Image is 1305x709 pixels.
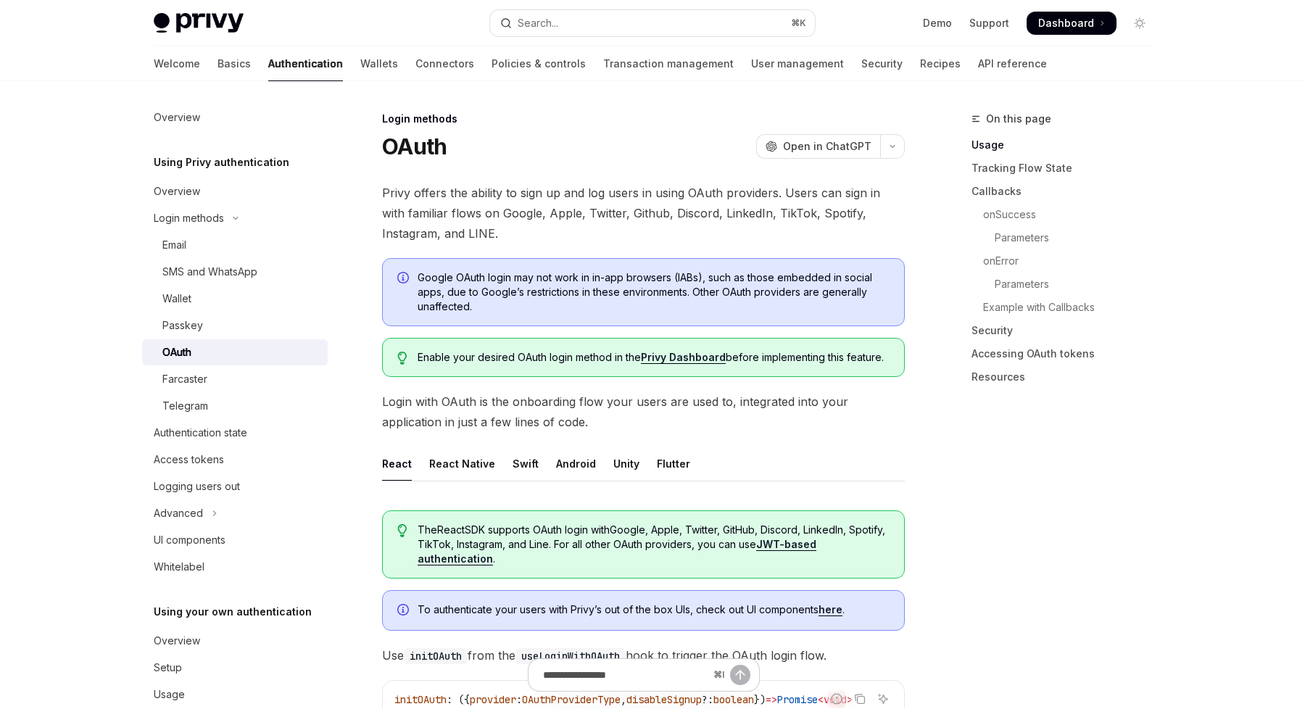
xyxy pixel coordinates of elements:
[154,183,200,200] div: Overview
[518,14,558,32] div: Search...
[142,473,328,499] a: Logging users out
[162,397,208,415] div: Telegram
[971,180,1163,203] a: Callbacks
[142,104,328,130] a: Overview
[971,296,1163,319] a: Example with Callbacks
[756,134,880,159] button: Open in ChatGPT
[142,286,328,312] a: Wallet
[162,344,191,361] div: OAuth
[142,393,328,419] a: Telegram
[382,391,905,432] span: Login with OAuth is the onboarding flow your users are used to, integrated into your application ...
[142,447,328,473] a: Access tokens
[397,272,412,286] svg: Info
[730,665,750,685] button: Send message
[142,655,328,681] a: Setup
[142,681,328,708] a: Usage
[154,632,200,650] div: Overview
[986,110,1051,128] span: On this page
[142,312,328,339] a: Passkey
[142,420,328,446] a: Authentication state
[142,366,328,392] a: Farcaster
[382,447,412,481] div: React
[162,370,207,388] div: Farcaster
[418,523,890,566] span: The React SDK supports OAuth login with Google, Apple, Twitter, GitHub, Discord, LinkedIn, Spotif...
[492,46,586,81] a: Policies & controls
[154,478,240,495] div: Logging users out
[142,527,328,553] a: UI components
[603,46,734,81] a: Transaction management
[920,46,961,81] a: Recipes
[162,290,191,307] div: Wallet
[162,236,186,254] div: Email
[154,451,224,468] div: Access tokens
[142,205,328,231] button: Toggle Login methods section
[268,46,343,81] a: Authentication
[971,273,1163,296] a: Parameters
[142,178,328,204] a: Overview
[513,447,539,481] div: Swift
[397,352,407,365] svg: Tip
[1027,12,1116,35] a: Dashboard
[154,46,200,81] a: Welcome
[641,351,726,364] a: Privy Dashboard
[971,133,1163,157] a: Usage
[154,531,225,549] div: UI components
[819,603,842,616] a: here
[142,232,328,258] a: Email
[382,133,447,159] h1: OAuth
[154,154,289,171] h5: Using Privy authentication
[971,249,1163,273] a: onError
[154,558,204,576] div: Whitelabel
[515,648,626,664] code: useLoginWithOAuth
[142,259,328,285] a: SMS and WhatsApp
[861,46,903,81] a: Security
[382,183,905,244] span: Privy offers the ability to sign up and log users in using OAuth providers. Users can sign in wit...
[490,10,815,36] button: Open search
[154,13,244,33] img: light logo
[142,339,328,365] a: OAuth
[429,447,495,481] div: React Native
[418,602,890,617] span: To authenticate your users with Privy’s out of the box UIs, check out UI components .
[415,46,474,81] a: Connectors
[783,139,871,154] span: Open in ChatGPT
[154,686,185,703] div: Usage
[382,645,905,666] span: Use from the hook to trigger the OAuth login flow.
[382,112,905,126] div: Login methods
[971,342,1163,365] a: Accessing OAuth tokens
[404,648,468,664] code: initOAuth
[154,659,182,676] div: Setup
[751,46,844,81] a: User management
[154,109,200,126] div: Overview
[969,16,1009,30] a: Support
[397,524,407,537] svg: Tip
[142,500,328,526] button: Toggle Advanced section
[154,424,247,441] div: Authentication state
[142,554,328,580] a: Whitelabel
[971,365,1163,389] a: Resources
[418,270,890,314] span: Google OAuth login may not work in in-app browsers (IABs), such as those embedded in social apps,...
[154,210,224,227] div: Login methods
[791,17,806,29] span: ⌘ K
[613,447,639,481] div: Unity
[162,317,203,334] div: Passkey
[971,203,1163,226] a: onSuccess
[556,447,596,481] div: Android
[360,46,398,81] a: Wallets
[1128,12,1151,35] button: Toggle dark mode
[154,505,203,522] div: Advanced
[657,447,690,481] div: Flutter
[971,319,1163,342] a: Security
[923,16,952,30] a: Demo
[1038,16,1094,30] span: Dashboard
[162,263,257,281] div: SMS and WhatsApp
[418,350,890,365] span: Enable your desired OAuth login method in the before implementing this feature.
[971,226,1163,249] a: Parameters
[217,46,251,81] a: Basics
[397,604,412,618] svg: Info
[154,603,312,621] h5: Using your own authentication
[978,46,1047,81] a: API reference
[971,157,1163,180] a: Tracking Flow State
[142,628,328,654] a: Overview
[543,659,708,691] input: Ask a question...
